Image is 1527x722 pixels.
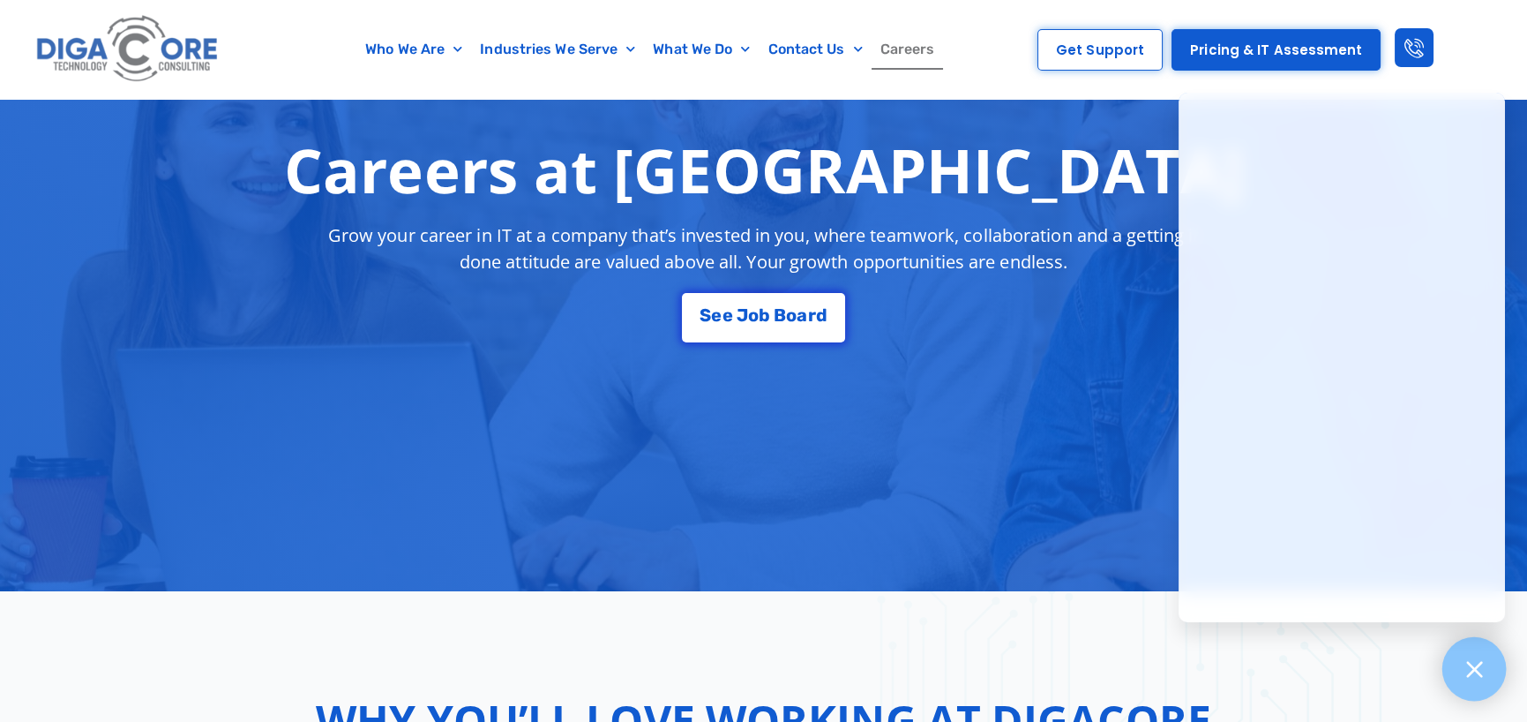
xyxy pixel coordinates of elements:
iframe: Chatgenie Messenger [1179,93,1505,622]
nav: Menu [303,29,997,70]
span: B [774,306,786,324]
span: o [786,306,797,324]
img: Digacore logo 1 [32,9,224,90]
a: Get Support [1037,29,1163,71]
p: Grow your career in IT at a company that’s invested in you, where teamwork, collaboration and a g... [312,222,1216,275]
a: Industries We Serve [471,29,644,70]
span: r [807,306,815,324]
span: b [759,306,770,324]
a: Careers [872,29,944,70]
a: Who We Are [356,29,471,70]
span: J [737,306,748,324]
span: a [797,306,807,324]
span: e [722,306,733,324]
a: See Job Board [682,293,844,342]
span: Pricing & IT Assessment [1190,43,1362,56]
span: S [700,306,711,324]
a: Pricing & IT Assessment [1171,29,1381,71]
span: e [711,306,722,324]
span: Get Support [1056,43,1144,56]
a: What We Do [644,29,759,70]
span: d [816,306,827,324]
h1: Careers at [GEOGRAPHIC_DATA] [284,134,1243,205]
a: Contact Us [759,29,871,70]
span: o [748,306,759,324]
